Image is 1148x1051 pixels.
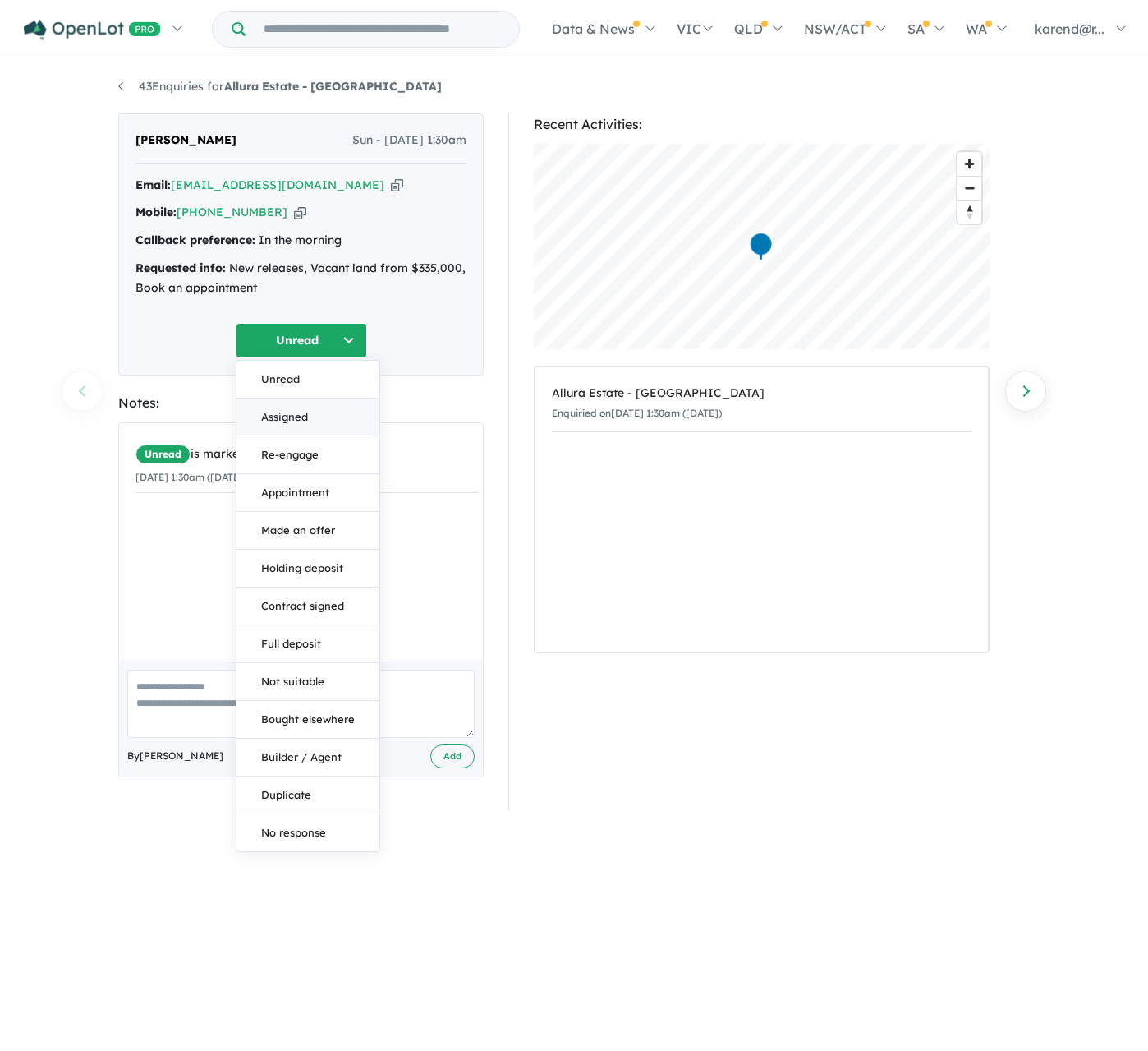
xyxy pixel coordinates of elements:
[135,233,255,247] strong: Callback preference:
[236,739,379,777] button: Builder / Agent
[552,376,971,432] a: Allura Estate - [GEOGRAPHIC_DATA]Enquiried on[DATE] 1:30am ([DATE])
[552,384,971,403] div: Allura Estate - [GEOGRAPHIC_DATA]
[957,201,981,224] span: Reset bearing to north
[1035,21,1104,37] span: karend@r...
[236,399,379,436] button: Assigned
[957,177,981,200] span: Zoom out
[118,392,484,414] div: Notes:
[118,79,442,94] a: 43Enquiries forAllura Estate - [GEOGRAPHIC_DATA]
[552,407,722,419] small: Enquiried on [DATE] 1:30am ([DATE])
[236,512,379,550] button: Made an offer
[224,79,442,94] strong: Allura Estate - [GEOGRAPHIC_DATA]
[957,152,981,176] button: Zoom in
[236,436,379,474] button: Re-engage
[236,550,379,588] button: Holding deposit
[534,113,990,136] div: Recent Activities:
[249,12,516,47] input: Try estate name, suburb, builder or developer
[236,474,379,512] button: Appointment
[135,231,466,251] div: In the morning
[294,204,306,221] button: Copy
[24,20,161,40] img: Openlot PRO Logo White
[236,777,379,814] button: Duplicate
[135,471,246,483] small: [DATE] 1:30am ([DATE])
[135,259,466,298] div: New releases, Vacant land from $335,000, Book an appointment
[236,663,379,701] button: Not suitable
[236,625,379,663] button: Full deposit
[749,232,774,262] div: Map marker
[135,205,177,219] strong: Mobile:
[430,744,475,768] button: Add
[135,260,226,275] strong: Requested info:
[135,445,191,464] span: Unread
[391,177,403,194] button: Copy
[236,588,379,625] button: Contract signed
[352,131,466,150] span: Sun - [DATE] 1:30am
[236,323,367,358] button: Unread
[135,131,236,150] span: [PERSON_NAME]
[236,814,379,851] button: No response
[957,176,981,200] button: Zoom out
[171,177,384,192] a: [EMAIL_ADDRESS][DOMAIN_NAME]
[118,77,1030,97] nav: breadcrumb
[135,445,479,464] div: is marked.
[177,205,287,219] a: [PHONE_NUMBER]
[236,701,379,739] button: Bought elsewhere
[534,144,990,349] canvas: Map
[127,748,223,764] span: By [PERSON_NAME]
[236,361,379,399] button: Unread
[135,177,171,192] strong: Email:
[236,360,380,852] div: Unread
[957,200,981,224] button: Reset bearing to north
